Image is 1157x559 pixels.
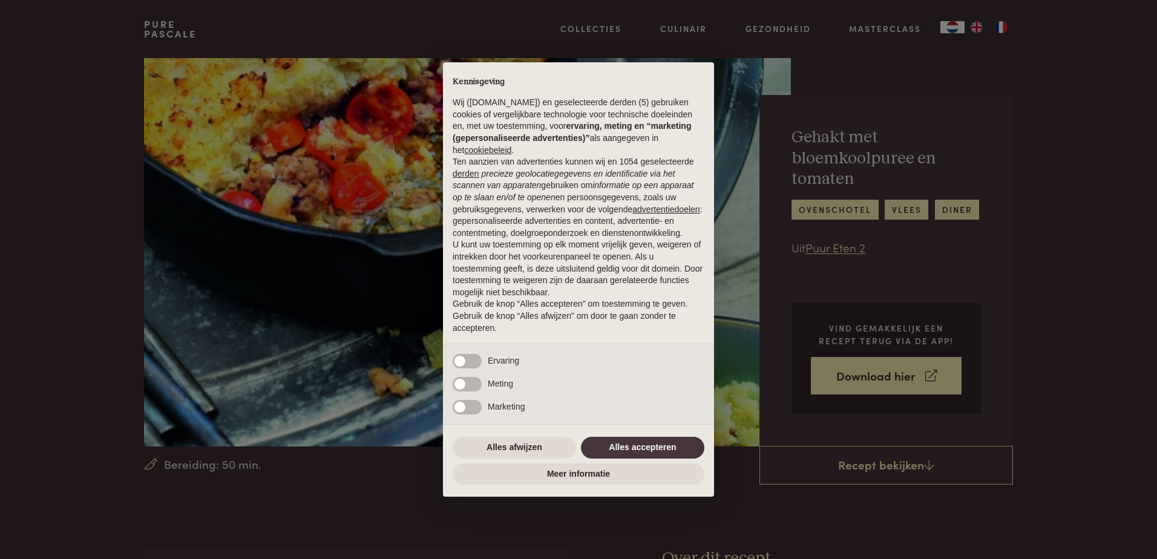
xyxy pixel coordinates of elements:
button: Meer informatie [453,463,704,485]
button: advertentiedoelen [632,204,700,216]
em: informatie op een apparaat op te slaan en/of te openen [453,180,694,202]
span: Meting [488,379,513,388]
a: cookiebeleid [464,145,511,155]
span: Ervaring [488,356,519,365]
p: Ten aanzien van advertenties kunnen wij en 1054 geselecteerde gebruiken om en persoonsgegevens, z... [453,156,704,239]
button: Alles afwijzen [453,437,576,459]
span: Marketing [488,402,525,411]
p: Gebruik de knop “Alles accepteren” om toestemming te geven. Gebruik de knop “Alles afwijzen” om d... [453,298,704,334]
p: Wij ([DOMAIN_NAME]) en geselecteerde derden (5) gebruiken cookies of vergelijkbare technologie vo... [453,97,704,156]
button: Alles accepteren [581,437,704,459]
p: U kunt uw toestemming op elk moment vrijelijk geven, weigeren of intrekken door het voorkeurenpan... [453,239,704,298]
button: derden [453,168,479,180]
em: precieze geolocatiegegevens en identificatie via het scannen van apparaten [453,169,675,191]
strong: ervaring, meting en “marketing (gepersonaliseerde advertenties)” [453,121,691,143]
h2: Kennisgeving [453,77,704,88]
